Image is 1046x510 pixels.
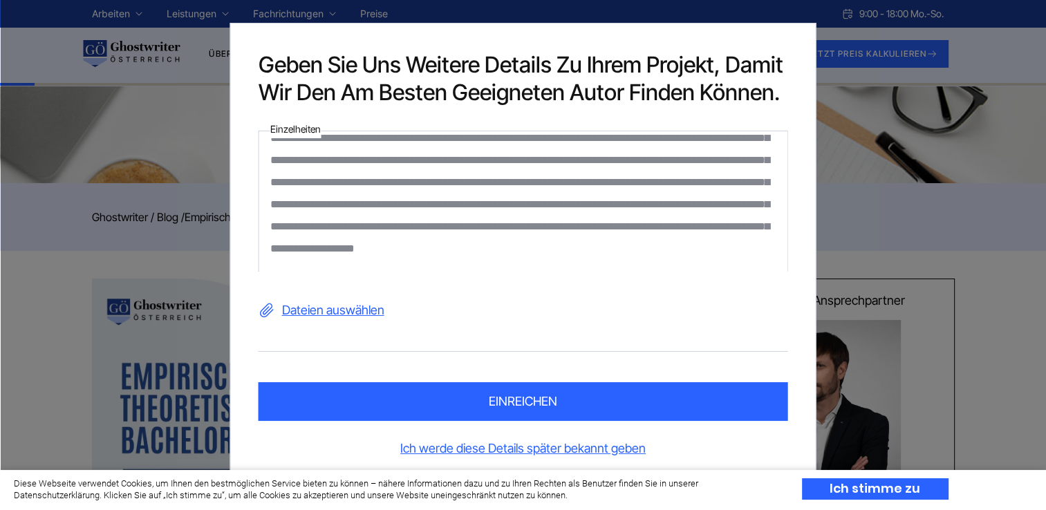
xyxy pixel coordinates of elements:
label: Einzelheiten [270,121,321,138]
button: einreichen [259,382,788,421]
a: Ich werde diese Details später bekannt geben [259,437,788,460]
label: Dateien auswählen [259,299,788,321]
div: Ich stimme zu [802,478,949,500]
h2: Geben Sie uns weitere Details zu Ihrem Projekt, damit wir den am besten geeigneten Autor finden k... [259,51,788,106]
div: Diese Webseite verwendet Cookies, um Ihnen den bestmöglichen Service bieten zu können – nähere In... [14,478,778,502]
